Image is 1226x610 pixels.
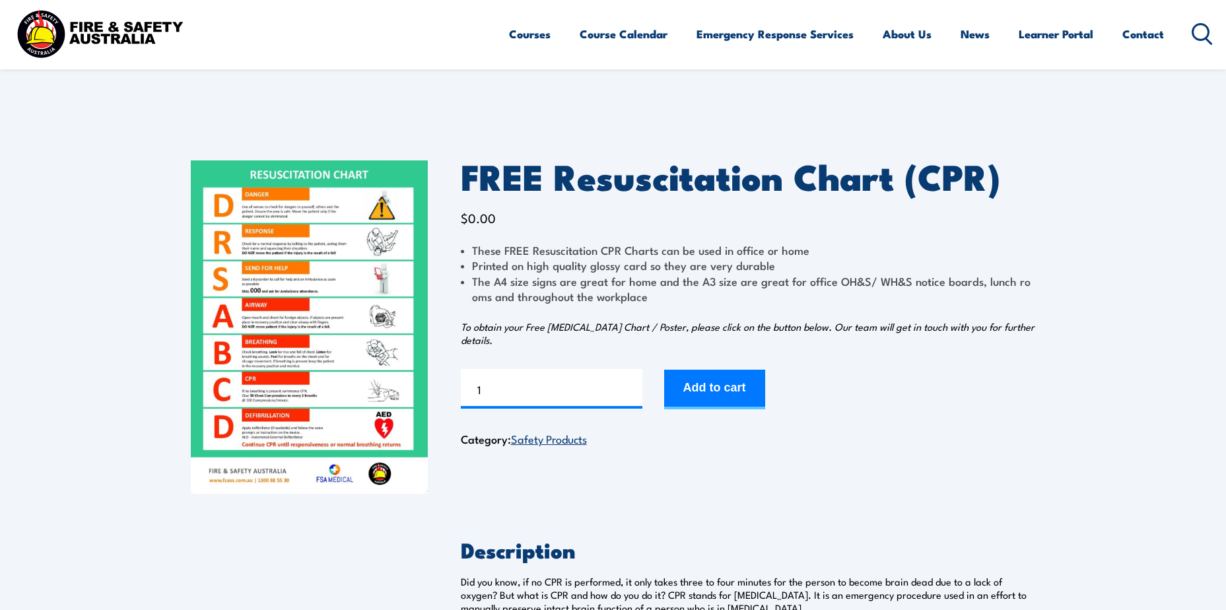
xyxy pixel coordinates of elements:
[461,273,1036,304] li: The A4 size signs are great for home and the A3 size are great for office OH&S/ WH&S notice board...
[961,17,990,51] a: News
[461,257,1036,273] li: Printed on high quality glossy card so they are very durable
[461,430,587,447] span: Category:
[461,160,1036,191] h1: FREE Resuscitation Chart (CPR)
[664,370,765,409] button: Add to cart
[461,320,1035,347] em: To obtain your Free [MEDICAL_DATA] Chart / Poster, please click on the button below. Our team wil...
[511,430,587,446] a: Safety Products
[461,242,1036,257] li: These FREE Resuscitation CPR Charts can be used in office or home
[461,540,1036,559] h2: Description
[509,17,551,51] a: Courses
[191,160,428,494] img: FREE Resuscitation Chart - What are the 7 steps to CPR?
[1019,17,1093,51] a: Learner Portal
[580,17,667,51] a: Course Calendar
[461,369,642,409] input: Product quantity
[697,17,854,51] a: Emergency Response Services
[883,17,932,51] a: About Us
[461,209,496,226] bdi: 0.00
[461,209,468,226] span: $
[1122,17,1164,51] a: Contact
